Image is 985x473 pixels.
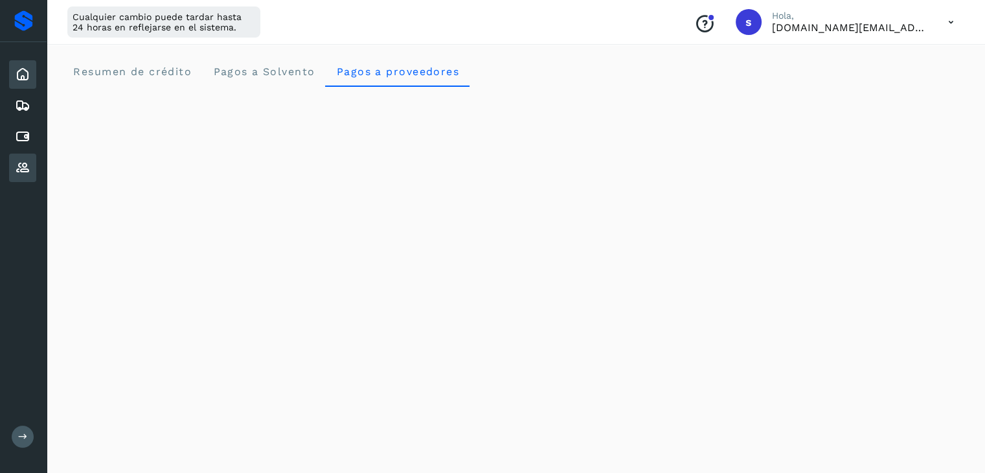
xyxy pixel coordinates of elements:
span: Resumen de crédito [73,65,192,78]
div: Cuentas por pagar [9,122,36,151]
p: solvento.sl@segmail.co [772,21,927,34]
p: Hola, [772,10,927,21]
span: Pagos a Solvento [212,65,315,78]
span: Pagos a proveedores [335,65,459,78]
div: Inicio [9,60,36,89]
div: Cualquier cambio puede tardar hasta 24 horas en reflejarse en el sistema. [67,6,260,38]
div: Embarques [9,91,36,120]
div: Proveedores [9,154,36,182]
